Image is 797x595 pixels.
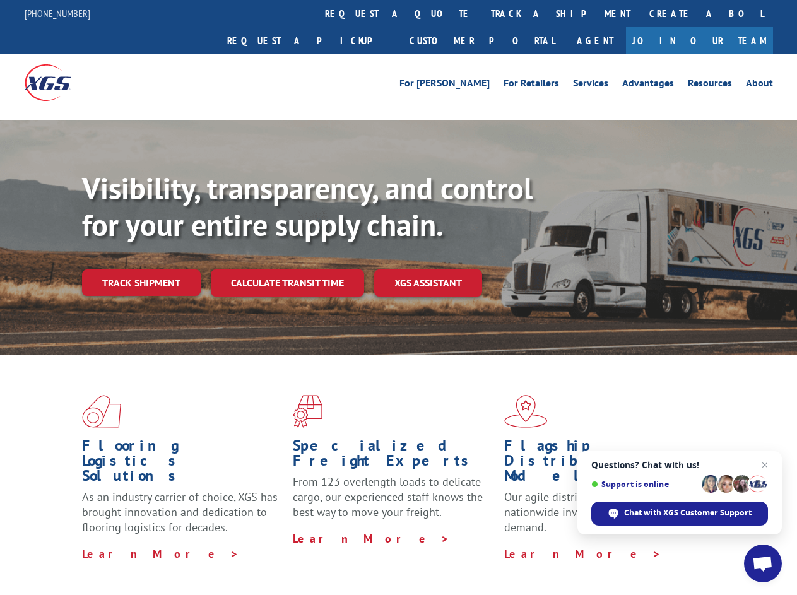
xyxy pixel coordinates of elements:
span: Our agile distribution network gives you nationwide inventory management on demand. [504,490,702,534]
b: Visibility, transparency, and control for your entire supply chain. [82,168,533,244]
img: xgs-icon-focused-on-flooring-red [293,395,322,428]
p: From 123 overlength loads to delicate cargo, our experienced staff knows the best way to move you... [293,474,494,531]
a: XGS ASSISTANT [374,269,482,297]
h1: Flooring Logistics Solutions [82,438,283,490]
a: Learn More > [504,546,661,561]
a: For Retailers [504,78,559,92]
a: Request a pickup [218,27,400,54]
span: Chat with XGS Customer Support [591,502,768,526]
h1: Flagship Distribution Model [504,438,705,490]
a: Join Our Team [626,27,773,54]
img: xgs-icon-flagship-distribution-model-red [504,395,548,428]
a: Services [573,78,608,92]
a: [PHONE_NUMBER] [25,7,90,20]
span: Chat with XGS Customer Support [624,507,752,519]
a: Open chat [744,545,782,582]
a: Track shipment [82,269,201,296]
a: Learn More > [293,531,450,546]
span: Support is online [591,480,697,489]
a: Customer Portal [400,27,564,54]
span: Questions? Chat with us! [591,460,768,470]
a: Agent [564,27,626,54]
a: About [746,78,773,92]
h1: Specialized Freight Experts [293,438,494,474]
a: For [PERSON_NAME] [399,78,490,92]
a: Advantages [622,78,674,92]
img: xgs-icon-total-supply-chain-intelligence-red [82,395,121,428]
a: Calculate transit time [211,269,364,297]
a: Learn More > [82,546,239,561]
a: Resources [688,78,732,92]
span: As an industry carrier of choice, XGS has brought innovation and dedication to flooring logistics... [82,490,278,534]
